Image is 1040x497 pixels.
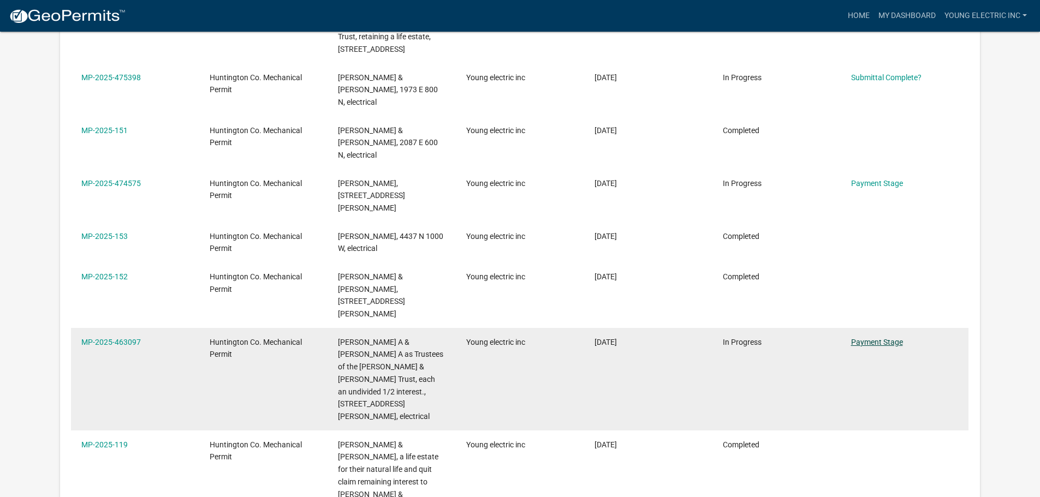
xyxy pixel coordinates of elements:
a: Home [843,5,874,26]
a: MP-2025-119 [81,440,128,449]
span: Young electric inc [466,272,525,281]
span: 09/06/2025 [595,126,617,135]
span: Huntington Co. Mechanical Permit [210,440,302,462]
span: Completed [723,232,759,241]
span: 09/06/2025 [595,232,617,241]
span: Joshua W Shearer, 4437 N 1000 W, electrical [338,232,443,253]
a: Submittal Complete? [851,73,922,82]
span: 08/13/2025 [595,338,617,346]
span: Completed [723,440,759,449]
span: Huntington Co. Mechanical Permit [210,338,302,359]
span: Huntington Co. Mechanical Permit [210,179,302,200]
span: ROBROCK, BRAD & SHANNA K AVERILL, 2087 E 600 N, electrical [338,126,438,160]
span: Young electric inc [466,440,525,449]
span: Huntington Co. Mechanical Permit [210,272,302,294]
span: 09/06/2025 [595,272,617,281]
span: Ryan Johnson, 7604 N Old Fort Wayne Rd., electrical [338,179,405,213]
a: Payment Stage [851,179,903,188]
span: Young electric inc [466,73,525,82]
a: MP-2025-475398 [81,73,141,82]
span: Huntington Co. Mechanical Permit [210,232,302,253]
a: My Dashboard [874,5,940,26]
a: MP-2025-463097 [81,338,141,346]
span: Huntington Co. Mechanical Permit [210,73,302,94]
span: Young electric inc [466,338,525,346]
span: Young electric inc [466,232,525,241]
span: Completed [723,272,759,281]
span: In Progress [723,179,762,188]
span: Young electric inc [466,126,525,135]
span: THOMAS, STEVEN W & AMY D, 1973 E 800 N, electrical [338,73,438,107]
span: 09/08/2025 [595,73,617,82]
a: MP-2025-151 [81,126,128,135]
span: In Progress [723,73,762,82]
span: Spahr, Keith A & Barbara A as Trustees of the Keith A Spahr & Barbara A Spahr Trust, each an undi... [338,338,443,421]
a: Young electric inc [940,5,1031,26]
span: 07/13/2025 [595,440,617,449]
a: MP-2025-474575 [81,179,141,188]
a: MP-2025-152 [81,272,128,281]
span: Completed [723,126,759,135]
a: Payment Stage [851,338,903,346]
span: In Progress [723,338,762,346]
span: Huntington Co. Mechanical Permit [210,126,302,147]
span: 09/06/2025 [595,179,617,188]
a: MP-2025-153 [81,232,128,241]
span: Young electric inc [466,179,525,188]
span: Kaylor, Blaine & Teresa, 1500 E Taylor St, electrical [338,272,405,318]
span: Rullo, John S, Trustee of John S Rullo Revocable Trust, retaining a life estate, 2322 N 700 W, el... [338,8,433,53]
